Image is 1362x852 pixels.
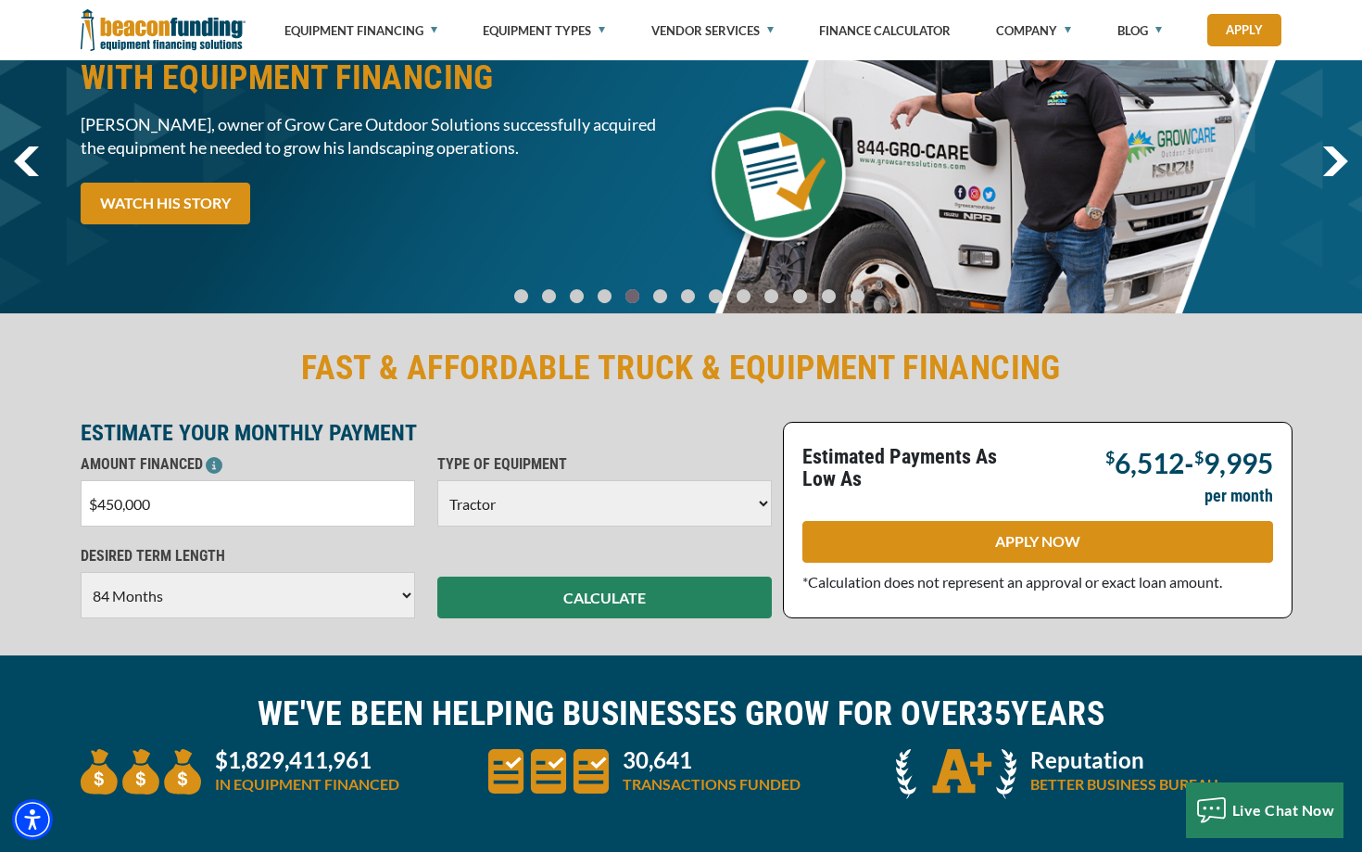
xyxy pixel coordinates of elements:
a: Go To Slide 5 [649,288,672,304]
span: [PERSON_NAME], owner of Grow Care Outdoor Solutions successfully acquired the equipment he needed... [81,113,670,159]
a: Go To Slide 10 [788,288,812,304]
p: BETTER BUSINESS BUREAU [1030,773,1218,795]
span: *Calculation does not represent an approval or exact loan amount. [802,573,1222,591]
a: WATCH HIS STORY [81,183,250,224]
p: - [1105,446,1273,476]
span: Live Chat Now [1232,801,1335,819]
a: Go To Slide 0 [511,288,533,304]
button: Live Chat Now [1186,782,1344,838]
p: ESTIMATE YOUR MONTHLY PAYMENT [81,422,772,444]
span: 6,512 [1115,446,1184,479]
p: IN EQUIPMENT FINANCED [215,773,399,795]
p: per month [1204,485,1273,507]
a: Go To Slide 12 [846,288,869,304]
a: next [1322,146,1348,176]
a: previous [14,146,39,176]
a: Apply [1207,14,1281,46]
span: $ [1194,447,1204,467]
p: AMOUNT FINANCED [81,453,415,476]
img: three document icons to convery large amount of transactions funded [488,749,609,794]
input: $ [81,480,415,527]
button: CALCULATE [437,577,772,618]
img: Right Navigator [1322,146,1348,176]
span: 9,995 [1204,446,1273,479]
a: Go To Slide 8 [733,288,755,304]
h2: WE'VE BEEN HELPING BUSINESSES GROW FOR OVER YEARS [81,693,1281,735]
p: 30,641 [623,749,801,771]
span: WITH EQUIPMENT FINANCING [81,57,670,99]
div: Accessibility Menu [12,799,53,840]
a: APPLY NOW [802,521,1273,563]
img: A + icon [896,749,1016,799]
a: Go To Slide 7 [705,288,727,304]
a: Go To Slide 1 [538,288,561,304]
p: DESIRED TERM LENGTH [81,545,415,567]
h2: FAST & AFFORDABLE TRUCK & EQUIPMENT FINANCING [81,347,1281,389]
a: Go To Slide 6 [677,288,700,304]
p: TYPE OF EQUIPMENT [437,453,772,476]
p: TRANSACTIONS FUNDED [623,773,801,795]
span: $ [1105,447,1115,467]
a: Go To Slide 9 [761,288,783,304]
a: Go To Slide 3 [594,288,616,304]
a: Go To Slide 2 [566,288,588,304]
img: three money bags to convey large amount of equipment financed [81,749,201,795]
span: 35 [977,694,1011,733]
p: Estimated Payments As Low As [802,446,1027,490]
a: Go To Slide 4 [622,288,644,304]
p: Reputation [1030,749,1218,771]
img: Left Navigator [14,146,39,176]
p: $1,829,411,961 [215,749,399,771]
a: Go To Slide 11 [817,288,840,304]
